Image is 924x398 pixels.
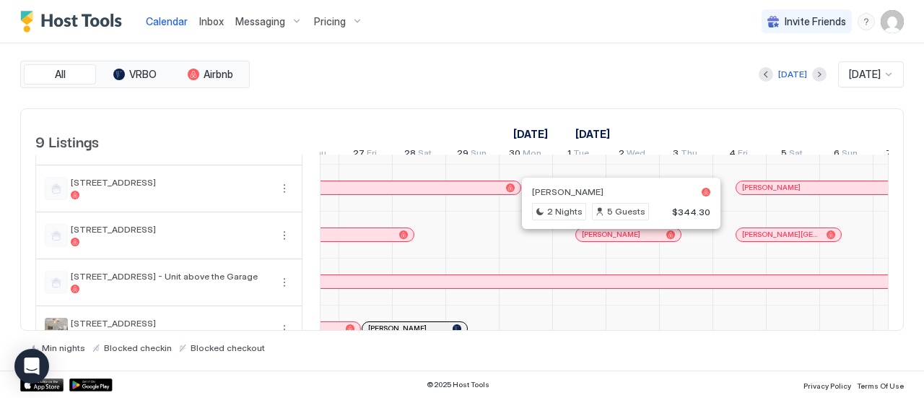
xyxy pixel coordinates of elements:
[276,321,293,338] div: menu
[564,144,593,165] a: July 1, 2025
[742,183,801,192] span: [PERSON_NAME]
[146,15,188,27] span: Calendar
[71,318,270,329] span: [STREET_ADDRESS]
[882,144,916,165] a: July 7, 2025
[35,130,99,152] span: 9 Listings
[532,186,603,197] span: [PERSON_NAME]
[812,67,827,82] button: Next month
[146,14,188,29] a: Calendar
[427,380,489,389] span: © 2025 Host Tools
[886,147,892,163] span: 7
[738,147,748,163] span: Fri
[24,64,96,85] button: All
[353,147,365,163] span: 27
[789,147,803,163] span: Sat
[235,15,285,28] span: Messaging
[276,321,293,338] button: More options
[505,144,545,165] a: June 30, 2025
[777,144,806,165] a: July 5, 2025
[881,10,904,33] div: User profile
[204,68,233,81] span: Airbnb
[20,378,64,391] a: App Store
[401,144,435,165] a: June 28, 2025
[567,147,571,163] span: 1
[669,144,701,165] a: July 3, 2025
[615,144,649,165] a: July 2, 2025
[619,147,624,163] span: 2
[849,68,881,81] span: [DATE]
[510,124,552,144] a: June 16, 2025
[582,230,640,239] span: [PERSON_NAME]
[759,67,773,82] button: Previous month
[276,180,293,197] button: More options
[830,144,861,165] a: July 6, 2025
[785,15,846,28] span: Invite Friends
[834,147,840,163] span: 6
[776,66,809,83] button: [DATE]
[729,147,736,163] span: 4
[45,318,68,341] div: listing image
[71,177,270,188] span: [STREET_ADDRESS]
[509,147,520,163] span: 30
[104,342,172,353] span: Blocked checkin
[20,61,250,88] div: tab-group
[69,378,113,391] a: Google Play Store
[803,377,851,392] a: Privacy Policy
[857,381,904,390] span: Terms Of Use
[803,381,851,390] span: Privacy Policy
[672,207,710,217] span: $344.30
[55,68,66,81] span: All
[778,68,807,81] div: [DATE]
[71,271,270,282] span: [STREET_ADDRESS] - Unit above the Garage
[367,147,377,163] span: Fri
[453,144,490,165] a: June 29, 2025
[199,15,224,27] span: Inbox
[781,147,787,163] span: 5
[129,68,157,81] span: VRBO
[276,274,293,291] div: menu
[725,144,751,165] a: July 4, 2025
[174,64,246,85] button: Airbnb
[71,224,270,235] span: [STREET_ADDRESS]
[572,124,614,144] a: July 1, 2025
[457,147,468,163] span: 29
[627,147,645,163] span: Wed
[276,274,293,291] button: More options
[573,147,589,163] span: Tue
[314,15,346,28] span: Pricing
[276,227,293,244] div: menu
[276,180,293,197] div: menu
[547,205,583,218] span: 2 Nights
[349,144,380,165] a: June 27, 2025
[673,147,679,163] span: 3
[99,64,171,85] button: VRBO
[199,14,224,29] a: Inbox
[607,205,645,218] span: 5 Guests
[842,147,858,163] span: Sun
[42,342,85,353] span: Min nights
[368,324,427,333] span: [PERSON_NAME]
[858,13,875,30] div: menu
[418,147,432,163] span: Sat
[681,147,697,163] span: Thu
[14,349,49,384] div: Open Intercom Messenger
[471,147,487,163] span: Sun
[404,147,416,163] span: 28
[276,227,293,244] button: More options
[742,230,821,239] span: [PERSON_NAME][GEOGRAPHIC_DATA]
[523,147,541,163] span: Mon
[857,377,904,392] a: Terms Of Use
[20,11,128,33] a: Host Tools Logo
[191,342,265,353] span: Blocked checkout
